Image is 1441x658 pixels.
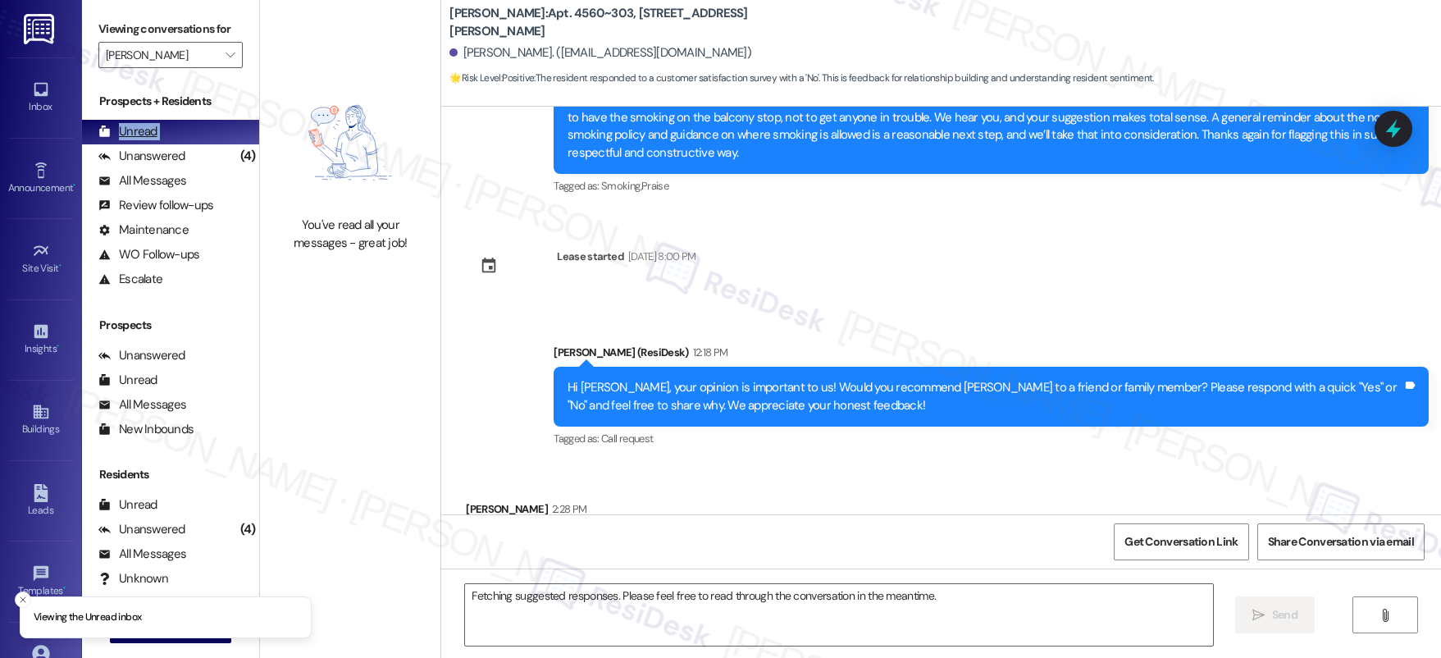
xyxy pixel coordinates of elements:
div: Unread [98,372,157,389]
div: [PERSON_NAME] (ResiDesk) [554,344,1429,367]
div: Unread [98,123,157,140]
div: Unknown [98,570,168,587]
a: Insights • [8,318,74,362]
div: 2:28 PM [548,500,586,518]
button: Share Conversation via email [1257,523,1425,560]
div: Review follow-ups [98,197,213,214]
div: Residents [82,466,259,483]
div: (4) [236,517,260,542]
div: Unanswered [98,347,185,364]
i:  [226,48,235,62]
div: [PERSON_NAME] [466,500,595,523]
span: : The resident responded to a customer satisfaction survey with a 'No'. This is feedback for rela... [449,70,1153,87]
span: Smoking , [601,179,641,193]
a: Leads [8,479,74,523]
span: Praise [641,179,668,193]
div: (4) [236,144,260,169]
button: Send [1235,596,1315,633]
div: Tagged as: [554,427,1429,450]
div: [PERSON_NAME]. ([EMAIL_ADDRESS][DOMAIN_NAME]) [449,44,751,62]
div: Tagged as: [554,174,1429,198]
button: Get Conversation Link [1114,523,1248,560]
span: • [73,180,75,191]
span: Send [1272,606,1297,624]
a: Templates • [8,560,74,604]
span: • [63,583,66,594]
img: ResiDesk Logo [24,14,57,44]
p: Viewing the Unread inbox [34,610,141,625]
input: All communities [106,42,217,68]
div: Just letting you know that I really appreciate your approach and the care you're taking not to es... [568,91,1402,162]
a: Site Visit • [8,237,74,281]
div: Unanswered [98,521,185,538]
div: All Messages [98,396,186,414]
span: • [59,260,62,272]
div: All Messages [98,172,186,190]
div: Prospects + Residents [82,93,259,110]
div: 12:18 PM [689,344,728,361]
div: New Inbounds [98,421,194,438]
span: • [57,340,59,352]
span: Share Conversation via email [1268,533,1414,551]
span: Call request [601,432,653,446]
b: [PERSON_NAME]: Apt. 4560~303, [STREET_ADDRESS][PERSON_NAME] [449,5,778,40]
div: Lease started [557,248,624,265]
div: Hi [PERSON_NAME], your opinion is important to us! Would you recommend [PERSON_NAME] to a friend ... [568,379,1402,414]
div: WO Follow-ups [98,246,199,263]
div: You've read all your messages - great job! [278,217,422,252]
a: Inbox [8,75,74,120]
i:  [1379,609,1391,622]
button: Close toast [15,592,31,608]
span: Get Conversation Link [1124,533,1238,551]
div: Maintenance [98,222,189,239]
div: All Messages [98,546,186,563]
i:  [1252,609,1265,622]
div: Escalate [98,271,162,288]
label: Viewing conversations for [98,16,243,42]
div: Prospects [82,317,259,334]
div: Unread [98,496,157,514]
div: Unanswered [98,148,185,165]
a: Buildings [8,398,74,442]
img: empty-state [278,77,422,208]
strong: 🌟 Risk Level: Positive [449,71,534,85]
div: [DATE] 8:00 PM [624,248,696,265]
